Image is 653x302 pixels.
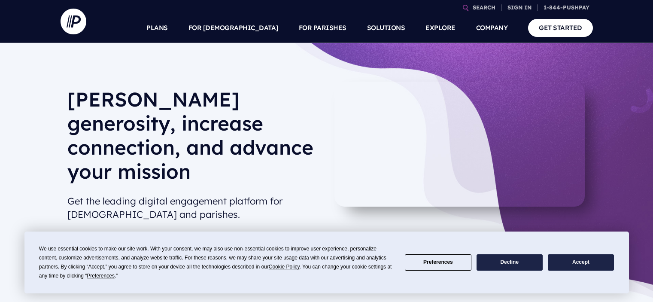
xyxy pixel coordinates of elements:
[87,273,115,279] span: Preferences
[367,13,405,43] a: SOLUTIONS
[24,232,629,293] div: Cookie Consent Prompt
[39,244,395,281] div: We use essential cookies to make our site work. With your consent, we may also use non-essential ...
[405,254,471,271] button: Preferences
[425,13,456,43] a: EXPLORE
[67,87,320,190] h1: [PERSON_NAME] generosity, increase connection, and advance your mission
[146,13,168,43] a: PLANS
[67,191,320,225] h2: Get the leading digital engagement platform for [DEMOGRAPHIC_DATA] and parishes.
[477,254,543,271] button: Decline
[548,254,614,271] button: Accept
[269,264,300,270] span: Cookie Policy
[476,13,508,43] a: COMPANY
[528,19,593,37] a: GET STARTED
[188,13,278,43] a: FOR [DEMOGRAPHIC_DATA]
[299,13,346,43] a: FOR PARISHES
